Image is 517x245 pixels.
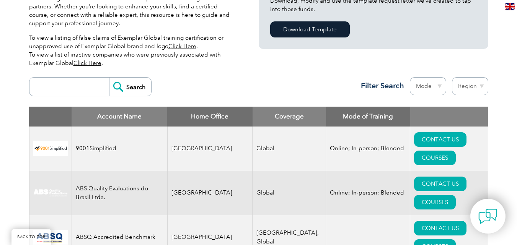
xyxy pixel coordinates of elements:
td: Global [253,171,326,215]
input: Search [109,78,151,96]
th: : activate to sort column ascending [410,107,488,127]
a: CONTACT US [414,221,466,235]
td: Global [253,127,326,171]
a: Download Template [270,21,350,37]
a: Click Here [168,43,196,50]
h3: Filter Search [356,81,404,91]
td: [GEOGRAPHIC_DATA] [167,171,253,215]
img: contact-chat.png [478,207,497,226]
a: Click Here [73,60,101,67]
a: CONTACT US [414,177,466,191]
img: c92924ac-d9bc-ea11-a814-000d3a79823d-logo.jpg [33,189,68,197]
th: Home Office: activate to sort column ascending [167,107,253,127]
th: Coverage: activate to sort column ascending [253,107,326,127]
td: 9001Simplified [72,127,167,171]
th: Account Name: activate to sort column descending [72,107,167,127]
td: ABS Quality Evaluations do Brasil Ltda. [72,171,167,215]
td: Online; In-person; Blended [326,171,410,215]
p: To view a listing of false claims of Exemplar Global training certification or unapproved use of ... [29,34,236,67]
td: [GEOGRAPHIC_DATA] [167,127,253,171]
a: COURSES [414,151,456,165]
th: Mode of Training: activate to sort column ascending [326,107,410,127]
a: CONTACT US [414,132,466,147]
td: Online; In-person; Blended [326,127,410,171]
img: 37c9c059-616f-eb11-a812-002248153038-logo.png [33,141,68,156]
a: BACK TO TOP [11,229,51,245]
a: COURSES [414,195,456,209]
img: en [505,3,515,10]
